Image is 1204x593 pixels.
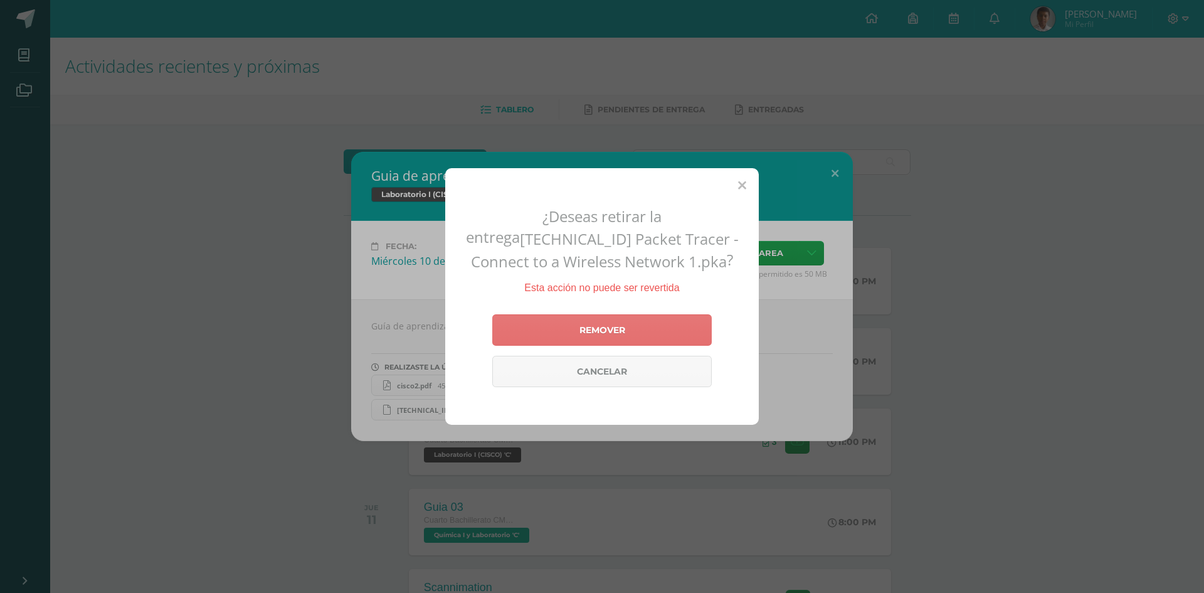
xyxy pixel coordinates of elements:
[492,356,712,387] a: Cancelar
[524,282,679,293] span: Esta acción no puede ser revertida
[738,178,746,193] span: Close (Esc)
[471,228,739,272] span: [TECHNICAL_ID] Packet Tracer - Connect to a Wireless Network 1.pka
[492,314,712,346] a: Remover
[460,206,744,272] h2: ¿Deseas retirar la entrega ?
